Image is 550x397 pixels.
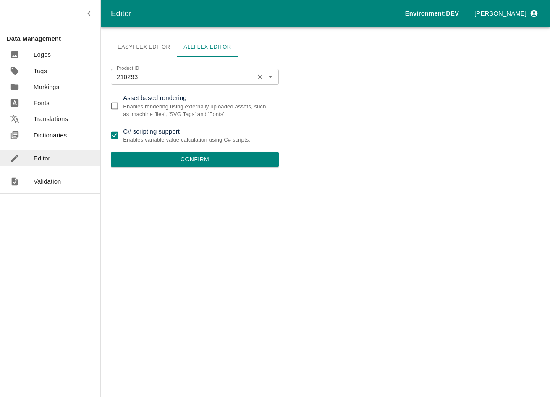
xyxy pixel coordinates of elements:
[34,177,61,186] p: Validation
[34,66,47,76] p: Tags
[474,9,526,18] p: [PERSON_NAME]
[123,103,272,118] p: Enables rendering using externally uploaded assets, such as 'machine files', 'SVG Tags' and 'Fonts'.
[123,127,250,136] p: C# scripting support
[111,37,177,57] a: Easyflex Editor
[117,65,139,72] label: Product ID
[34,114,68,124] p: Translations
[265,71,276,82] button: Open
[405,9,459,18] p: Environment: DEV
[34,154,50,163] p: Editor
[34,50,51,59] p: Logos
[123,136,250,144] p: Enables variable value calculation using C# scripts.
[111,152,279,167] button: Confirm
[123,93,272,103] p: Asset based rendering
[254,71,266,83] button: Clear
[177,37,238,57] a: Allflex Editor
[471,6,540,21] button: profile
[34,131,67,140] p: Dictionaries
[7,34,100,43] p: Data Management
[34,98,50,108] p: Fonts
[34,82,59,92] p: Markings
[111,7,405,20] div: Editor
